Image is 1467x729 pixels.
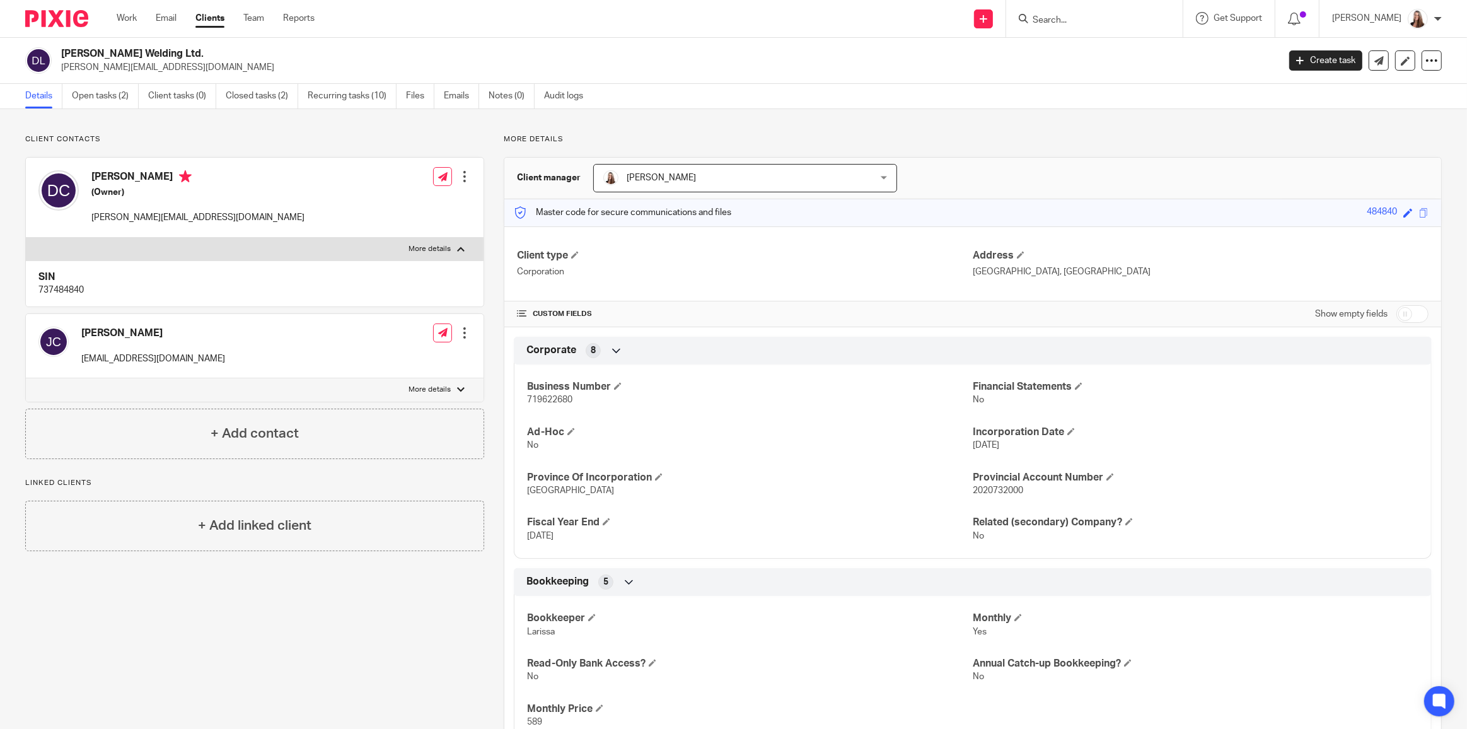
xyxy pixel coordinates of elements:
img: Pixie [25,10,88,27]
span: 589 [527,718,542,726]
h4: [PERSON_NAME] [81,327,225,340]
span: Bookkeeping [526,575,589,588]
img: Larissa-headshot-cropped.jpg [603,170,618,185]
h4: Address [973,249,1429,262]
p: [EMAIL_ADDRESS][DOMAIN_NAME] [81,353,225,365]
p: Corporation [517,265,973,278]
a: Reports [283,12,315,25]
h4: Province Of Incorporation [527,471,973,484]
a: Files [406,84,434,108]
a: Emails [444,84,479,108]
h4: Fiscal Year End [527,516,973,529]
p: [PERSON_NAME][EMAIL_ADDRESS][DOMAIN_NAME] [61,61,1270,74]
a: Notes (0) [489,84,535,108]
a: Clients [195,12,224,25]
p: 737484840 [38,284,471,296]
h4: + Add linked client [198,516,311,535]
h4: [PERSON_NAME] [91,170,304,186]
span: 719622680 [527,395,572,404]
i: Primary [179,170,192,183]
label: Show empty fields [1315,308,1388,320]
h4: + Add contact [211,424,299,443]
h4: Provincial Account Number [973,471,1418,484]
span: Larissa [527,627,555,636]
span: [DATE] [973,441,999,450]
h3: Client manager [517,172,581,184]
a: Client tasks (0) [148,84,216,108]
span: [DATE] [527,532,554,540]
span: Get Support [1214,14,1262,23]
span: 8 [591,344,596,357]
p: More details [409,244,451,254]
h4: Read-Only Bank Access? [527,657,973,670]
img: svg%3E [38,170,79,211]
a: Open tasks (2) [72,84,139,108]
a: Recurring tasks (10) [308,84,397,108]
p: Client contacts [25,134,484,144]
span: Yes [973,627,987,636]
p: [PERSON_NAME][EMAIL_ADDRESS][DOMAIN_NAME] [91,211,304,224]
a: Create task [1289,50,1362,71]
h4: CUSTOM FIELDS [517,309,973,319]
img: svg%3E [25,47,52,74]
input: Search [1031,15,1145,26]
h4: Monthly [973,612,1418,625]
h4: Ad-Hoc [527,426,973,439]
h4: Related (secondary) Company? [973,516,1418,529]
a: Work [117,12,137,25]
span: No [973,532,984,540]
span: 2020732000 [973,486,1023,495]
h4: Annual Catch-up Bookkeeping? [973,657,1418,670]
a: Email [156,12,177,25]
img: svg%3E [38,327,69,357]
span: No [527,441,538,450]
p: More details [504,134,1442,144]
span: Corporate [526,344,576,357]
a: Team [243,12,264,25]
p: [GEOGRAPHIC_DATA], [GEOGRAPHIC_DATA] [973,265,1429,278]
p: More details [409,385,451,395]
h4: Business Number [527,380,973,394]
h4: SIN [38,271,471,284]
img: Larissa-headshot-cropped.jpg [1408,9,1428,29]
h4: Financial Statements [973,380,1418,394]
span: [GEOGRAPHIC_DATA] [527,486,614,495]
h2: [PERSON_NAME] Welding Ltd. [61,47,1028,61]
div: 484840 [1367,206,1397,220]
span: No [973,395,984,404]
h4: Incorporation Date [973,426,1418,439]
h4: Monthly Price [527,703,973,716]
span: No [973,672,984,681]
a: Details [25,84,62,108]
span: 5 [603,576,608,588]
span: [PERSON_NAME] [627,173,696,182]
a: Audit logs [544,84,593,108]
p: [PERSON_NAME] [1332,12,1401,25]
h5: (Owner) [91,186,304,199]
p: Master code for secure communications and files [514,206,731,219]
h4: Client type [517,249,973,262]
p: Linked clients [25,478,484,488]
h4: Bookkeeper [527,612,973,625]
span: No [527,672,538,681]
a: Closed tasks (2) [226,84,298,108]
